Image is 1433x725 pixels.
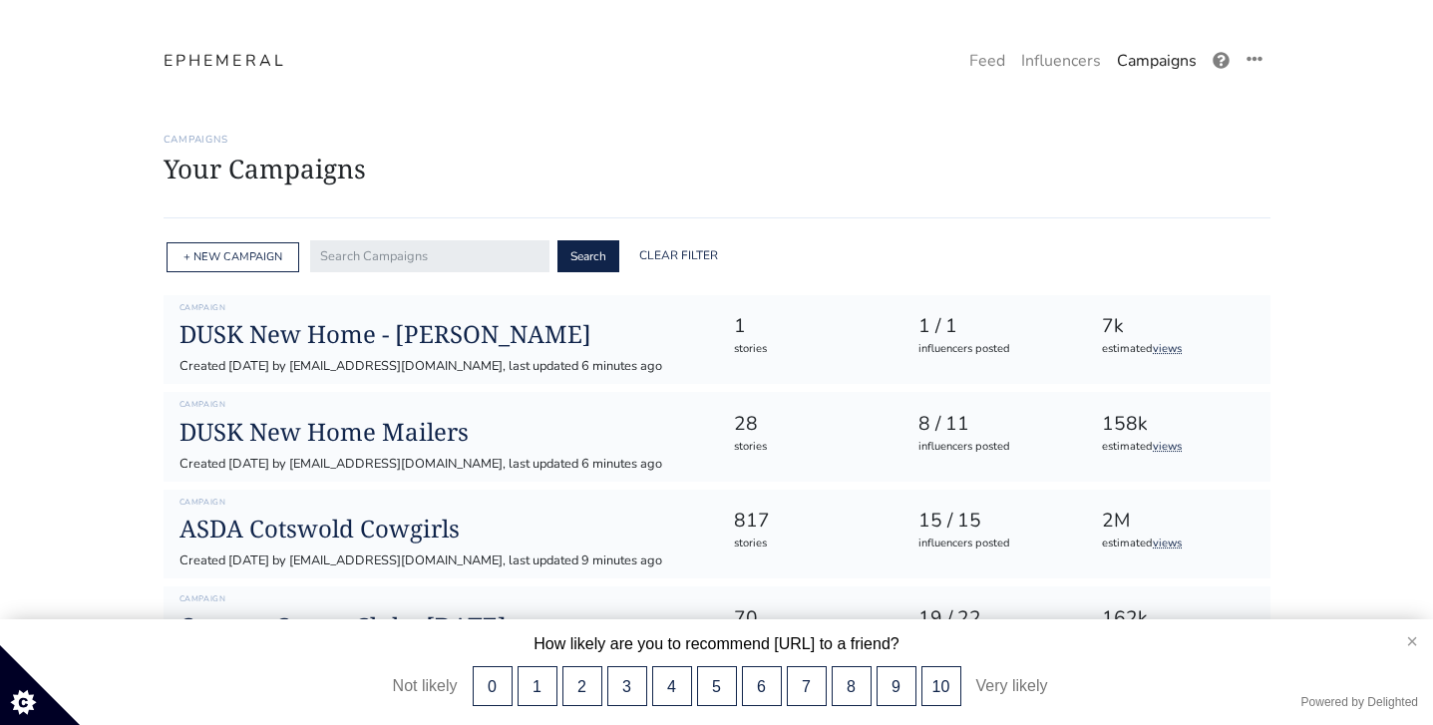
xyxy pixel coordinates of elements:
button: 3 [607,666,647,706]
div: 7k [1102,312,1251,341]
div: estimated [1102,341,1251,358]
div: Very likely [976,666,1226,706]
div: influencers posted [918,439,1067,456]
h6: Campaigns [164,134,1270,146]
button: 7 [787,666,827,706]
h6: Campaign [179,303,702,313]
div: 1 / 1 [918,312,1067,341]
a: ASDA Cotswold Cowgirls [179,515,702,544]
a: Influencers [1013,41,1109,81]
div: 1 [734,312,883,341]
div: estimated [1102,536,1251,552]
div: influencers posted [918,341,1067,358]
button: 8 [832,666,872,706]
button: 1 [518,666,557,706]
div: stories [734,341,883,358]
a: EPHEMERAL [164,49,287,73]
a: DUSK New Home Mailers [179,418,702,447]
div: 28 [734,410,883,439]
input: Search Campaigns [310,240,549,272]
div: influencers posted [918,536,1067,552]
a: + NEW CAMPAIGN [183,249,282,264]
a: views [1153,341,1182,356]
h6: Campaign [179,498,702,508]
div: 158k [1102,410,1251,439]
button: 2 [562,666,602,706]
div: Not likely [208,666,458,706]
button: 5 [697,666,737,706]
h1: Your Campaigns [164,154,1270,184]
a: Feed [961,41,1013,81]
div: 15 / 15 [918,507,1067,536]
div: 2M [1102,507,1251,536]
h6: Campaign [179,400,702,410]
button: 9 [877,666,916,706]
div: stories [734,536,883,552]
button: 6 [742,666,782,706]
div: 8 / 11 [918,410,1067,439]
button: close survey [1374,619,1433,663]
a: views [1153,439,1182,454]
div: 817 [734,507,883,536]
button: 4 [652,666,692,706]
div: stories [734,439,883,456]
a: Clear Filter [627,240,730,272]
button: 0, Not likely [473,666,513,706]
div: Created [DATE] by [EMAIL_ADDRESS][DOMAIN_NAME], last updated 6 minutes ago [179,455,702,474]
a: Campaigns [1109,41,1205,81]
a: views [1153,536,1182,550]
div: estimated [1102,439,1251,456]
div: Created [DATE] by [EMAIL_ADDRESS][DOMAIN_NAME], last updated 6 minutes ago [179,357,702,376]
button: Search [557,240,619,272]
div: Created [DATE] by [EMAIL_ADDRESS][DOMAIN_NAME], last updated 9 minutes ago [179,551,702,570]
a: DUSK New Home - [PERSON_NAME] [179,320,702,349]
button: 10, Very likely [921,666,961,706]
h6: Campaign [179,594,702,604]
